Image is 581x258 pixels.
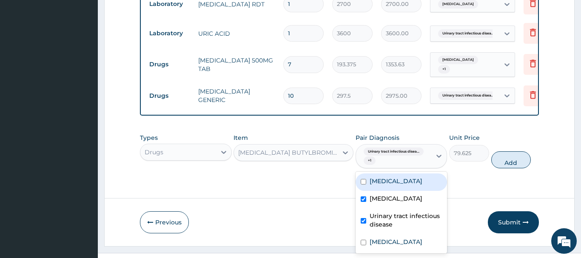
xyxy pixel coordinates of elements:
[145,88,194,104] td: Drugs
[488,211,539,233] button: Submit
[364,147,424,156] span: Urinary tract infectious disea...
[370,238,422,246] label: [MEDICAL_DATA]
[49,76,117,162] span: We're online!
[194,83,279,108] td: [MEDICAL_DATA] GENERIC
[370,177,422,185] label: [MEDICAL_DATA]
[370,212,442,229] label: Urinary tract infectious disease
[145,148,163,156] div: Drugs
[145,26,194,41] td: Laboratory
[449,133,480,142] label: Unit Price
[140,134,158,142] label: Types
[438,65,450,74] span: + 1
[438,91,498,100] span: Urinary tract infectious disea...
[145,57,194,72] td: Drugs
[438,56,478,64] span: [MEDICAL_DATA]
[364,156,376,165] span: + 1
[438,29,498,38] span: Urinary tract infectious disea...
[4,170,162,199] textarea: Type your message and hit 'Enter'
[140,211,189,233] button: Previous
[491,151,531,168] button: Add
[370,194,422,203] label: [MEDICAL_DATA]
[234,133,248,142] label: Item
[238,148,339,157] div: [MEDICAL_DATA] BUTYLBROMIDE 10MG TAB ([MEDICAL_DATA])
[140,4,160,25] div: Minimize live chat window
[16,43,34,64] img: d_794563401_company_1708531726252_794563401
[194,25,279,42] td: URIC ACID
[356,133,399,142] label: Pair Diagnosis
[194,52,279,77] td: [MEDICAL_DATA] 500MG TAB
[44,48,143,59] div: Chat with us now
